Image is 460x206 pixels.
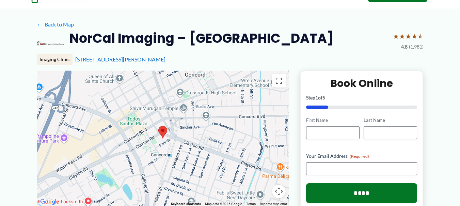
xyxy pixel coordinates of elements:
[306,153,417,160] label: Your Email Address
[401,42,408,51] span: 4.8
[409,42,424,51] span: (1,981)
[272,74,286,88] button: Toggle fullscreen view
[306,77,417,90] h2: Book Online
[405,30,411,42] span: ★
[205,202,242,206] span: Map data ©2025 Google
[272,185,286,198] button: Map camera controls
[399,30,405,42] span: ★
[417,30,424,42] span: ★
[37,21,43,27] span: ←
[315,95,318,100] span: 1
[411,30,417,42] span: ★
[393,30,399,42] span: ★
[260,202,287,206] a: Report a map error
[246,202,256,206] a: Terms (opens in new tab)
[364,117,417,124] label: Last Name
[69,30,334,46] h2: NorCal Imaging – [GEOGRAPHIC_DATA]
[306,95,417,100] p: Step of
[350,154,369,159] span: (Required)
[75,56,165,62] a: [STREET_ADDRESS][PERSON_NAME]
[37,54,73,65] div: Imaging Clinic
[322,95,325,100] span: 5
[37,19,74,30] a: ←Back to Map
[306,117,360,124] label: First Name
